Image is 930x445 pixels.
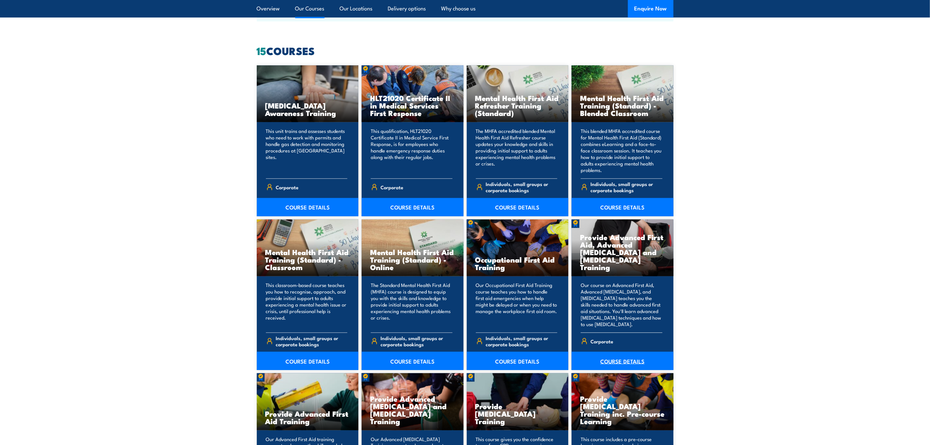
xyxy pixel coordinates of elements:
[591,181,662,193] span: Individuals, small groups or corporate bookings
[486,335,557,347] span: Individuals, small groups or corporate bookings
[370,395,455,425] h3: Provide Advanced [MEDICAL_DATA] and [MEDICAL_DATA] Training
[265,248,350,271] h3: Mental Health First Aid Training (Standard) - Classroom
[257,42,267,59] strong: 15
[266,128,348,173] p: This unit trains and assesses students who need to work with permits and handle gas detection and...
[257,46,673,55] h2: COURSES
[370,94,455,117] h3: HLT21020 Certificate II in Medical Services First Response
[581,282,662,327] p: Our course on Advanced First Aid, Advanced [MEDICAL_DATA], and [MEDICAL_DATA] teaches you the ski...
[475,94,560,117] h3: Mental Health First Aid Refresher Training (Standard)
[572,198,673,216] a: COURSE DETAILS
[475,256,560,271] h3: Occupational First Aid Training
[266,282,348,327] p: This classroom-based course teaches you how to recognise, approach, and provide initial support t...
[381,182,404,192] span: Corporate
[362,198,464,216] a: COURSE DETAILS
[581,128,662,173] p: This blended MHFA accredited course for Mental Health First Aid (Standard) combines eLearning and...
[467,198,569,216] a: COURSE DETAILS
[265,410,350,425] h3: Provide Advanced First Aid Training
[257,352,359,370] a: COURSE DETAILS
[580,233,665,271] h3: Provide Advanced First Aid, Advanced [MEDICAL_DATA] and [MEDICAL_DATA] Training
[257,198,359,216] a: COURSE DETAILS
[572,352,673,370] a: COURSE DETAILS
[580,94,665,117] h3: Mental Health First Aid Training (Standard) - Blended Classroom
[265,102,350,117] h3: [MEDICAL_DATA] Awareness Training
[381,335,452,347] span: Individuals, small groups or corporate bookings
[276,335,347,347] span: Individuals, small groups or corporate bookings
[476,128,558,173] p: The MHFA accredited blended Mental Health First Aid Refresher course updates your knowledge and s...
[467,352,569,370] a: COURSE DETAILS
[371,128,452,173] p: This qualification, HLT21020 Certificate II in Medical Service First Response, is for employees w...
[370,248,455,271] h3: Mental Health First Aid Training (Standard) - Online
[362,352,464,370] a: COURSE DETAILS
[475,402,560,425] h3: Provide [MEDICAL_DATA] Training
[591,336,614,346] span: Corporate
[580,395,665,425] h3: Provide [MEDICAL_DATA] Training inc. Pre-course Learning
[371,282,452,327] p: The Standard Mental Health First Aid (MHFA) course is designed to equip you with the skills and k...
[476,282,558,327] p: Our Occupational First Aid Training course teaches you how to handle first aid emergencies when h...
[276,182,298,192] span: Corporate
[486,181,557,193] span: Individuals, small groups or corporate bookings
